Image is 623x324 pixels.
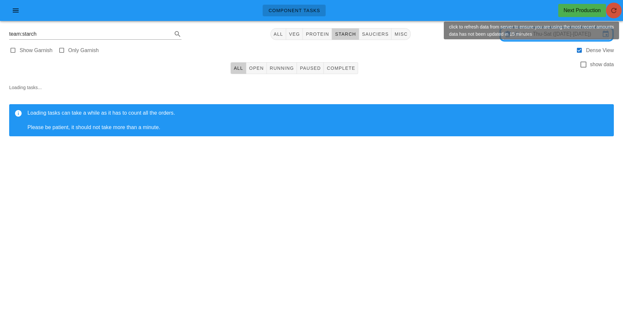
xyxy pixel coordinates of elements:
[335,31,356,37] span: starch
[273,31,283,37] span: All
[563,7,601,14] div: Next Production
[297,62,324,74] button: Paused
[300,66,321,71] span: Paused
[590,61,614,68] label: show data
[326,66,355,71] span: Complete
[513,31,521,37] div: (4)
[249,66,264,71] span: Open
[391,28,410,40] button: misc
[234,66,243,71] span: All
[231,62,246,74] button: All
[4,79,619,147] div: Loading tasks...
[324,62,358,74] button: Complete
[305,31,329,37] span: protein
[27,109,609,131] div: Loading tasks can take a while as it has to count all the orders. Please be patient, it should no...
[270,28,286,40] button: All
[394,31,407,37] span: misc
[303,28,332,40] button: protein
[268,8,320,13] span: Component Tasks
[246,62,267,74] button: Open
[359,28,392,40] button: sauciers
[289,31,300,37] span: veg
[267,62,297,74] button: Running
[269,66,294,71] span: Running
[263,5,326,16] a: Component Tasks
[68,47,99,54] label: Only Garnish
[20,47,53,54] label: Show Garnish
[286,28,303,40] button: veg
[586,47,614,54] label: Dense View
[332,28,359,40] button: starch
[362,31,389,37] span: sauciers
